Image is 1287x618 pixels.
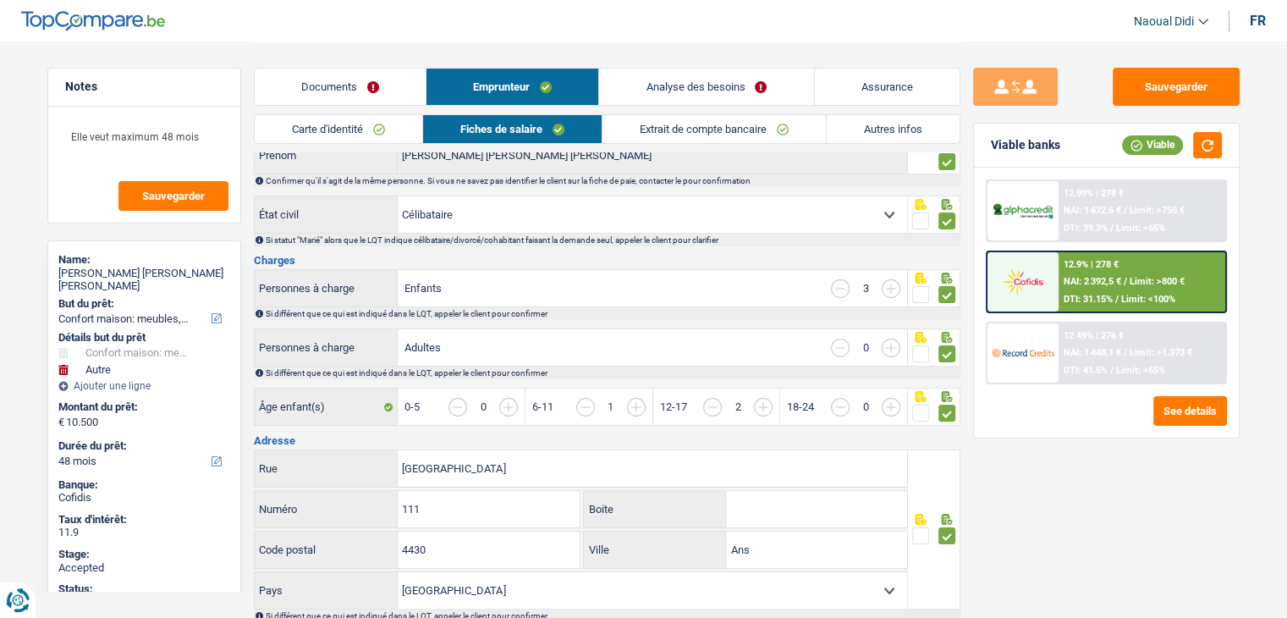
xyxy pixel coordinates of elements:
[1130,205,1185,216] span: Limit: >750 €
[1064,223,1108,234] span: DTI: 39.3%
[1064,330,1124,341] div: 12.49% | 276 €
[255,532,398,568] label: Code postal
[1124,205,1127,216] span: /
[255,115,422,143] a: Carte d'identité
[815,69,960,105] a: Assurance
[1064,294,1113,305] span: DTI: 31.15%
[1113,68,1240,106] button: Sauvegarder
[58,561,230,575] div: Accepted
[476,401,491,412] div: 0
[58,416,64,429] span: €
[858,283,873,294] div: 3
[1124,347,1127,358] span: /
[255,196,399,233] label: État civil
[1116,365,1165,376] span: Limit: <65%
[1064,347,1121,358] span: NAI: 1 448,1 €
[58,491,230,505] div: Cofidis
[266,368,959,378] div: Si différent que ce qui est indiqué dans le LQT, appeler le client pour confirmer
[991,138,1060,152] div: Viable banks
[1124,276,1127,287] span: /
[992,266,1054,297] img: Cofidis
[58,297,227,311] label: But du prêt:
[426,69,598,105] a: Emprunteur
[1116,223,1165,234] span: Limit: <65%
[602,115,826,143] a: Extrait de compte bancaire
[827,115,960,143] a: Autres infos
[599,69,813,105] a: Analyse des besoins
[58,548,230,561] div: Stage:
[142,190,205,201] span: Sauvegarder
[1153,396,1227,426] button: See details
[255,491,398,527] label: Numéro
[255,69,426,105] a: Documents
[1064,188,1124,199] div: 12.99% | 278 €
[58,267,230,293] div: [PERSON_NAME] [PERSON_NAME] [PERSON_NAME]
[1130,276,1185,287] span: Limit: >800 €
[255,389,399,425] label: Âge enfant(s)
[266,176,959,185] div: Confirmer qu'il s'agit de la même personne. Si vous ne savez pas identifier le client sur la fich...
[58,582,230,596] div: Status:
[58,526,230,539] div: 11.9
[58,400,227,414] label: Montant du prêt:
[1130,347,1192,358] span: Limit: >1.373 €
[255,329,399,366] label: Personnes à charge
[58,253,230,267] div: Name:
[255,450,399,487] label: Rue
[584,532,726,568] label: Ville
[58,331,230,345] div: Détails but du prêt
[404,401,420,412] label: 0-5
[255,572,399,609] label: Pays
[1064,276,1121,287] span: NAI: 2 392,5 €
[21,11,165,31] img: TopCompare Logo
[858,342,873,353] div: 0
[1064,259,1119,270] div: 12.9% | 278 €
[58,439,227,453] label: Durée du prêt:
[58,513,230,527] div: Taux d'intérêt:
[404,283,442,294] label: Enfants
[1115,294,1119,305] span: /
[1064,205,1121,216] span: NAI: 1 672,6 €
[1134,14,1194,29] span: Naoual Didi
[992,337,1054,368] img: Record Credits
[404,342,441,353] label: Adultes
[254,255,960,266] h3: Charges
[58,478,230,492] div: Banque:
[423,115,602,143] a: Fiches de salaire
[1122,135,1183,154] div: Viable
[58,380,230,392] div: Ajouter une ligne
[255,270,399,306] label: Personnes à charge
[1110,365,1114,376] span: /
[1064,365,1108,376] span: DTI: 41.5%
[584,491,726,527] label: Boite
[65,80,223,94] h5: Notes
[1250,13,1266,29] div: fr
[254,435,960,446] h3: Adresse
[992,201,1054,221] img: AlphaCredit
[118,181,228,211] button: Sauvegarder
[1110,223,1114,234] span: /
[255,137,399,174] label: Prénom
[266,309,959,318] div: Si différent que ce qui est indiqué dans le LQT, appeler le client pour confirmer
[1120,8,1208,36] a: Naoual Didi
[266,235,959,245] div: Si statut "Marié" alors que le LQT indique célibataire/divorcé/cohabitant faisant la demande seul...
[1121,294,1175,305] span: Limit: <100%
